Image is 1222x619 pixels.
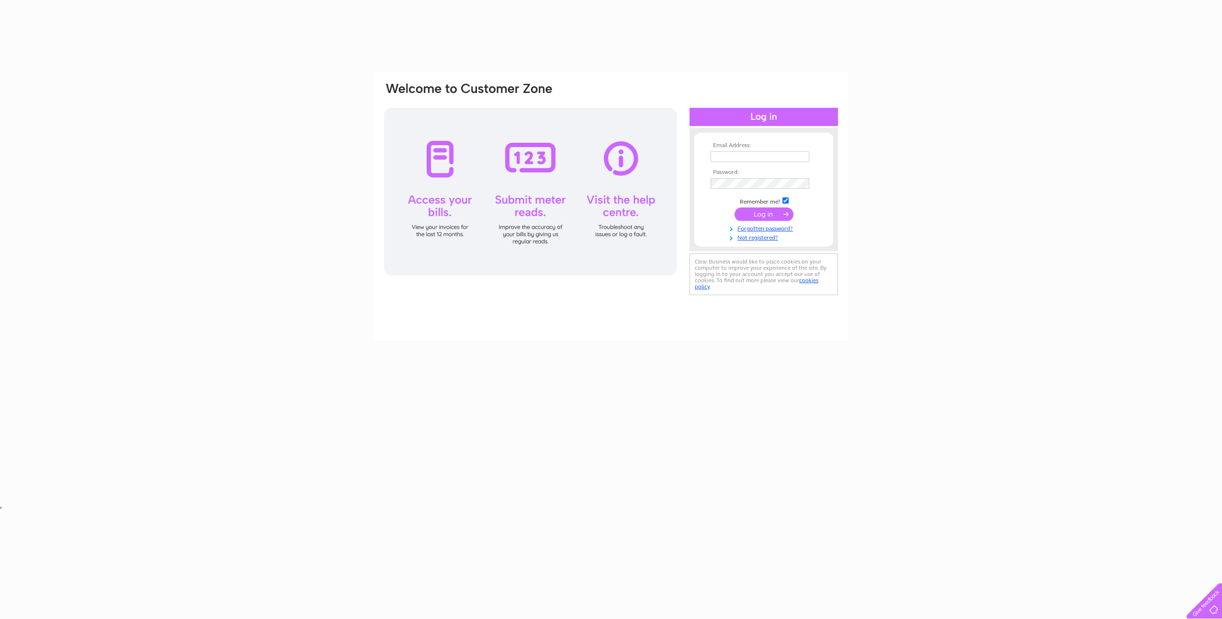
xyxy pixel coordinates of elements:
div: Clear Business would like to place cookies on your computer to improve your experience of the sit... [690,253,838,295]
td: Remember me? [708,196,819,206]
a: Not registered? [711,232,819,241]
input: Submit [735,207,793,221]
a: cookies policy [695,277,818,290]
th: Email Address: [708,142,819,149]
a: Forgotten password? [711,223,819,232]
th: Password: [708,169,819,176]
